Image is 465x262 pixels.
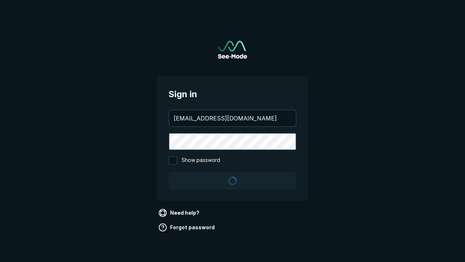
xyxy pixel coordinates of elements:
span: Sign in [169,88,296,101]
a: Go to sign in [218,41,247,59]
a: Need help? [157,207,202,219]
img: See-Mode Logo [218,41,247,59]
a: Forgot password [157,222,218,233]
input: your@email.com [169,110,296,126]
span: Show password [182,156,220,165]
